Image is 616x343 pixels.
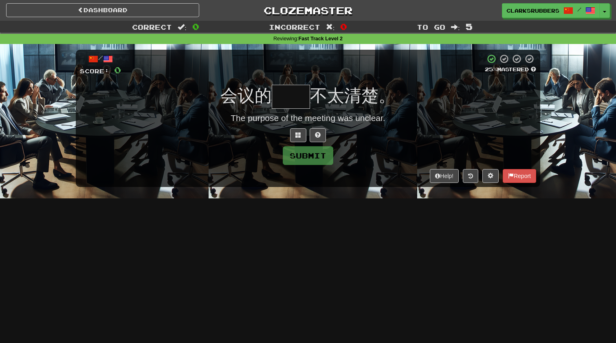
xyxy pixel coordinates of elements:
[299,36,343,42] strong: Fast Track Level 2
[502,3,600,18] a: clarksrubbers /
[463,169,478,183] button: Round history (alt+y)
[340,22,347,31] span: 0
[503,169,536,183] button: Report
[506,7,559,14] span: clarksrubbers
[132,23,172,31] span: Correct
[451,24,460,31] span: :
[80,112,536,124] div: The purpose of the meeting was unclear.
[220,86,272,105] span: 会议的
[269,23,320,31] span: Incorrect
[80,54,121,64] div: /
[310,128,326,142] button: Single letter hint - you only get 1 per sentence and score half the points! alt+h
[178,24,187,31] span: :
[310,86,396,105] span: 不太清楚。
[80,68,109,75] span: Score:
[326,24,335,31] span: :
[192,22,199,31] span: 0
[114,65,121,75] span: 0
[290,128,306,142] button: Switch sentence to multiple choice alt+p
[211,3,405,18] a: Clozemaster
[6,3,199,17] a: Dashboard
[283,146,333,165] button: Submit
[417,23,445,31] span: To go
[485,66,497,73] span: 25 %
[577,7,581,12] span: /
[430,169,459,183] button: Help!
[466,22,473,31] span: 5
[485,66,536,73] div: Mastered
